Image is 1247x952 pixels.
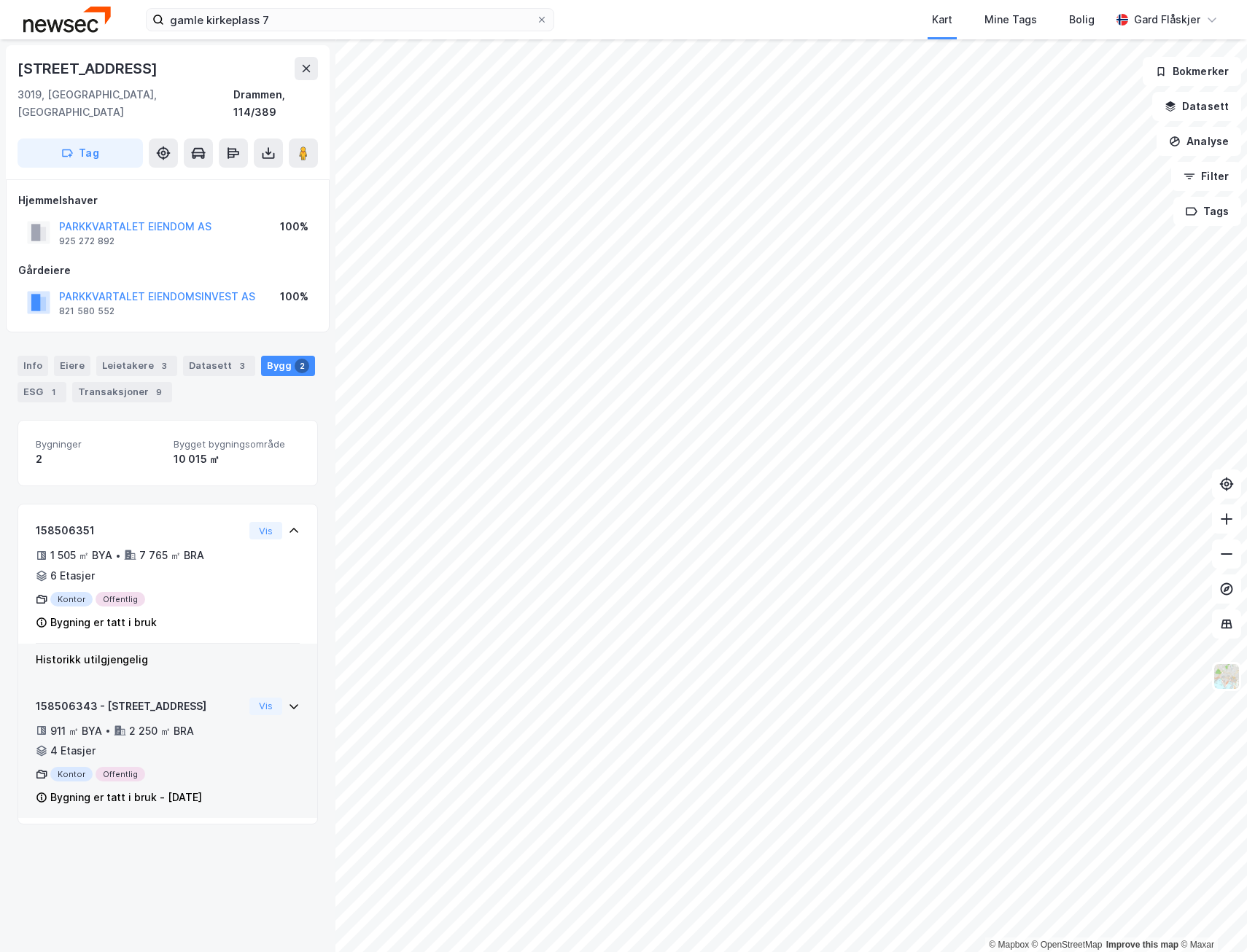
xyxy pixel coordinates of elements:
span: Bygget bygningsområde [174,438,300,450]
button: Bokmerker [1143,57,1241,86]
iframe: Chat Widget [1174,882,1247,952]
div: Kontrollprogram for chat [1174,882,1247,952]
button: Analyse [1157,127,1241,156]
a: Improve this map [1106,940,1178,950]
button: Datasett [1152,92,1241,121]
div: Eiere [54,356,90,376]
div: Leietakere [96,356,177,376]
div: Gard Flåskjer [1134,11,1200,28]
div: Datasett [183,356,255,376]
div: [STREET_ADDRESS] [18,57,160,80]
div: Drammen, 114/389 [233,86,318,121]
div: Bolig [1069,11,1095,28]
div: Gårdeiere [18,262,317,279]
div: 7 765 ㎡ BRA [139,547,204,564]
div: Kart [932,11,952,28]
div: Mine Tags [984,11,1037,28]
div: Bygg [261,356,315,376]
div: 9 [152,385,166,399]
div: 158506343 - [STREET_ADDRESS] [36,698,244,715]
div: 6 Etasjer [50,567,95,585]
div: • [115,550,121,561]
div: Bygning er tatt i bruk - [DATE] [50,789,202,806]
div: 2 [295,359,309,373]
div: 10 015 ㎡ [174,450,300,468]
input: Søk på adresse, matrikkel, gårdeiere, leietakere eller personer [164,9,536,31]
div: 1 505 ㎡ BYA [50,547,112,564]
div: 2 250 ㎡ BRA [129,722,194,740]
div: 3019, [GEOGRAPHIC_DATA], [GEOGRAPHIC_DATA] [18,86,233,121]
button: Vis [249,522,282,539]
button: Vis [249,698,282,715]
span: Bygninger [36,438,162,450]
div: Transaksjoner [72,382,172,402]
button: Tag [18,138,143,168]
div: 821 580 552 [59,305,114,317]
div: 3 [157,359,171,373]
div: 911 ㎡ BYA [50,722,102,740]
div: • [105,725,111,736]
div: 4 Etasjer [50,742,96,760]
a: Mapbox [989,940,1029,950]
div: Hjemmelshaver [18,192,317,209]
div: 158506351 [36,522,244,539]
button: Filter [1171,162,1241,191]
a: OpenStreetMap [1032,940,1103,950]
button: Tags [1173,197,1241,226]
div: 100% [280,288,308,305]
div: Info [18,356,48,376]
img: newsec-logo.f6e21ccffca1b3a03d2d.png [23,7,111,32]
div: ESG [18,382,66,402]
div: Historikk utilgjengelig [36,651,300,668]
div: 2 [36,450,162,468]
div: 925 272 892 [59,235,114,247]
div: 3 [235,359,249,373]
div: 100% [280,218,308,235]
img: Z [1213,663,1240,690]
div: Bygning er tatt i bruk [50,614,157,631]
div: 1 [46,385,61,399]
